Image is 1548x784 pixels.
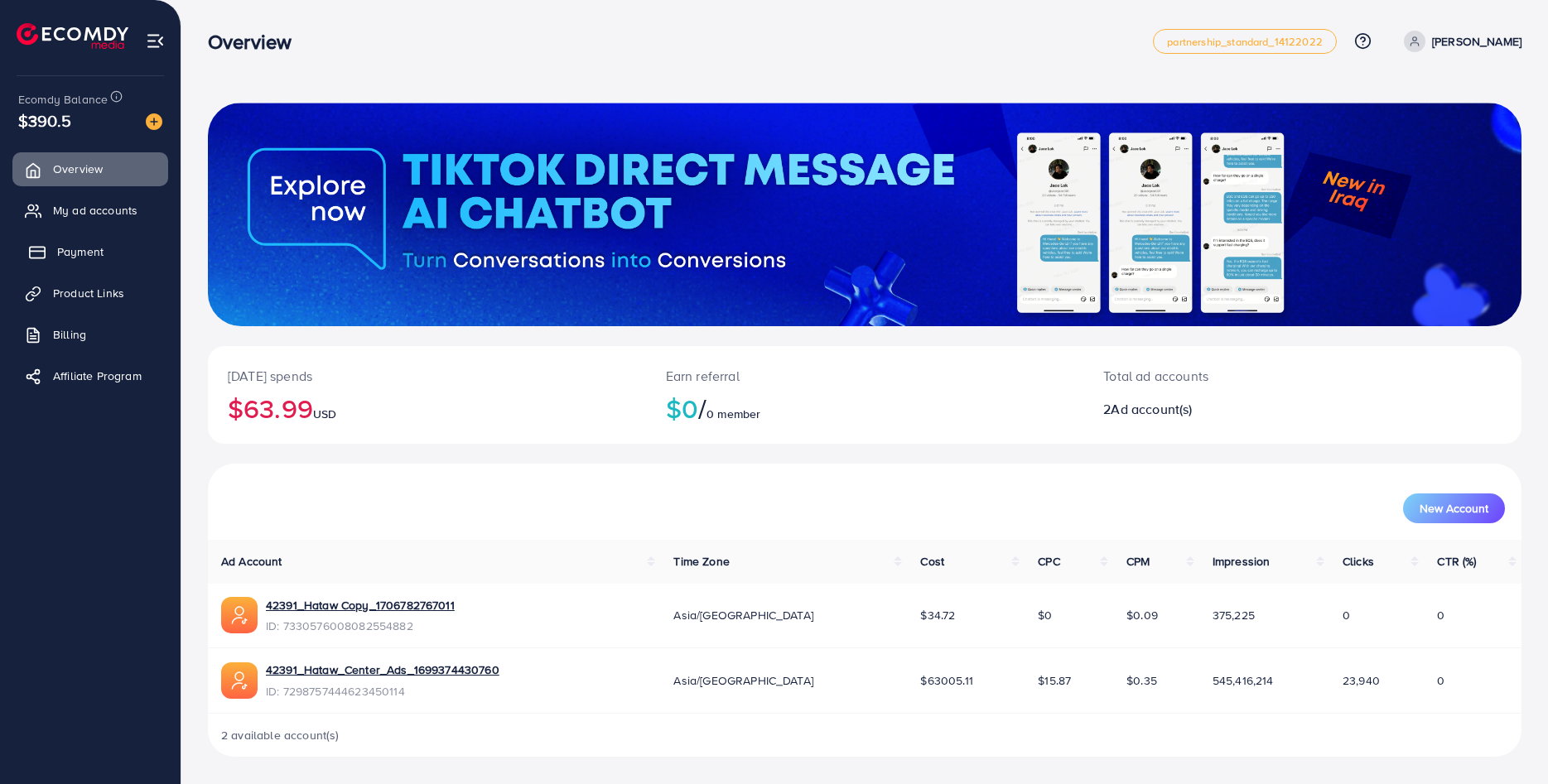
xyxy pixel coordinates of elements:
[920,553,944,570] span: Cost
[673,553,729,570] span: Time Zone
[1343,607,1350,623] span: 0
[1126,607,1158,623] span: $0.09
[1437,672,1444,689] span: 0
[221,727,340,743] span: 2 available account(s)
[146,113,162,130] img: image
[666,366,1064,386] p: Earn referral
[920,672,972,689] span: $63005.11
[12,318,168,351] a: Billing
[673,672,813,689] span: Asia/[GEOGRAPHIC_DATA]
[12,194,168,227] a: My ad accounts
[221,553,282,570] span: Ad Account
[1126,553,1150,570] span: CPM
[1038,553,1059,570] span: CPC
[53,161,103,177] span: Overview
[266,661,499,678] a: 42391_Hataw_Center_Ads_1699374430760
[1103,366,1392,386] p: Total ad accounts
[1038,607,1052,623] span: $0
[57,243,104,260] span: Payment
[53,326,86,343] span: Billing
[1103,402,1392,417] h2: 2
[1432,31,1521,51] p: [PERSON_NAME]
[1126,672,1157,689] span: $0.35
[1111,400,1192,418] span: Ad account(s)
[208,30,305,54] h3: Overview
[53,285,124,301] span: Product Links
[706,406,760,422] span: 0 member
[228,366,626,386] p: [DATE] spends
[1167,36,1323,47] span: partnership_standard_14122022
[666,392,1064,424] h2: $0
[1038,672,1071,689] span: $15.87
[1343,672,1380,689] span: 23,940
[1213,607,1255,623] span: 375,225
[17,23,128,49] img: logo
[221,662,258,699] img: ic-ads-acc.e4c84228.svg
[1343,553,1374,570] span: Clicks
[12,235,168,268] a: Payment
[1397,31,1521,52] a: [PERSON_NAME]
[1437,607,1444,623] span: 0
[698,389,706,427] span: /
[53,202,137,219] span: My ad accounts
[18,108,71,132] span: $390.5
[266,618,455,634] span: ID: 7330576008082554882
[1420,503,1488,514] span: New Account
[920,607,955,623] span: $34.72
[266,597,455,613] a: 42391_Hataw Copy_1706782767011
[18,91,108,108] span: Ecomdy Balance
[1213,672,1274,689] span: 545,416,214
[313,406,336,422] span: USD
[221,597,258,633] img: ic-ads-acc.e4c84228.svg
[228,392,626,424] h2: $63.99
[266,683,499,700] span: ID: 7298757444623450114
[1403,493,1505,523] button: New Account
[1153,29,1337,54] a: partnership_standard_14122022
[12,152,168,185] a: Overview
[53,368,142,384] span: Affiliate Program
[12,277,168,310] a: Product Links
[1213,553,1271,570] span: Impression
[12,359,168,392] a: Affiliate Program
[673,607,813,623] span: Asia/[GEOGRAPHIC_DATA]
[1437,553,1476,570] span: CTR (%)
[146,31,165,51] img: menu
